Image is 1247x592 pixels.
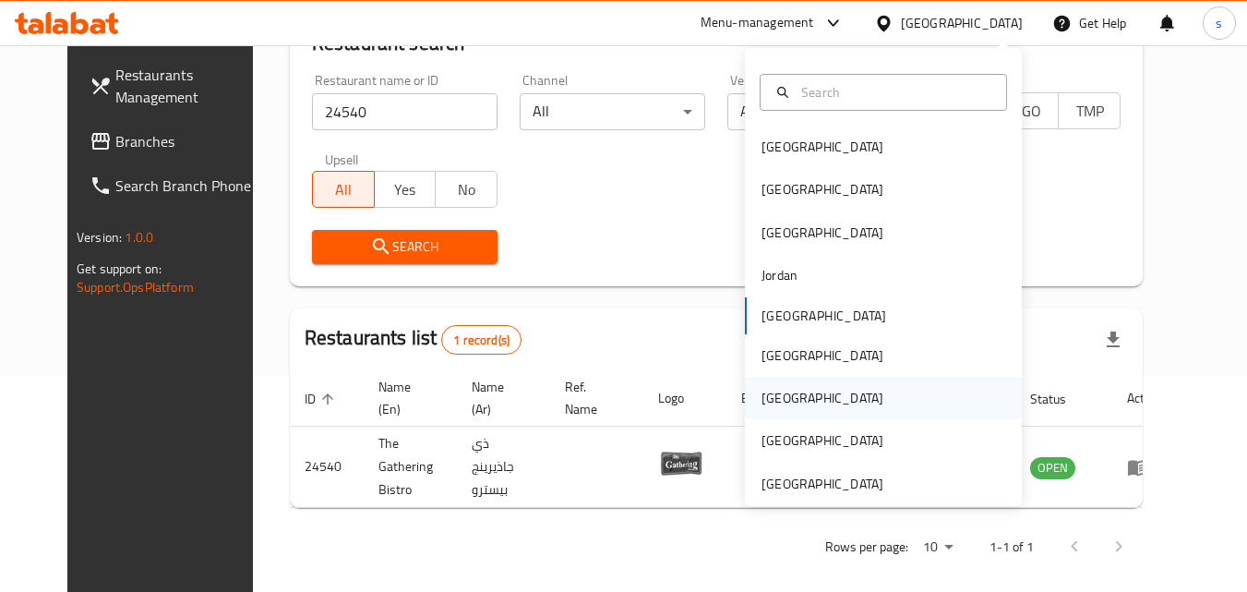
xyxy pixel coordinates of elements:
[901,13,1023,33] div: [GEOGRAPHIC_DATA]
[997,92,1060,129] button: TGO
[1112,370,1176,427] th: Action
[726,427,791,508] td: 15
[115,64,261,108] span: Restaurants Management
[442,332,521,349] span: 1 record(s)
[761,179,883,199] div: [GEOGRAPHIC_DATA]
[364,427,457,508] td: The Gathering Bistro
[916,534,960,562] div: Rows per page:
[565,376,621,420] span: Ref. Name
[1005,98,1052,125] span: TGO
[382,176,429,203] span: Yes
[374,171,437,208] button: Yes
[761,137,883,157] div: [GEOGRAPHIC_DATA]
[290,370,1176,508] table: enhanced table
[327,236,483,259] span: Search
[1058,92,1121,129] button: TMP
[825,536,908,559] p: Rows per page:
[312,30,1121,57] h2: Restaurant search
[761,388,883,408] div: [GEOGRAPHIC_DATA]
[1091,318,1135,362] div: Export file
[77,225,122,249] span: Version:
[115,130,261,152] span: Branches
[77,275,194,299] a: Support.OpsPlatform
[290,427,364,508] td: 24540
[312,171,375,208] button: All
[75,53,276,119] a: Restaurants Management
[312,230,498,264] button: Search
[761,430,883,451] div: [GEOGRAPHIC_DATA]
[794,82,995,103] input: Search
[658,441,704,487] img: The Gathering Bistro
[472,376,528,420] span: Name (Ar)
[1030,388,1090,410] span: Status
[1216,13,1222,33] span: s
[701,12,814,34] div: Menu-management
[457,427,550,508] td: ذي جاذيرينج بيسترو
[325,152,359,165] label: Upsell
[643,370,726,427] th: Logo
[726,370,791,427] th: Branches
[727,93,913,130] div: All
[1127,456,1161,478] div: Menu
[75,119,276,163] a: Branches
[761,265,797,285] div: Jordan
[305,388,340,410] span: ID
[305,324,522,355] h2: Restaurants list
[1066,98,1113,125] span: TMP
[443,176,490,203] span: No
[320,176,367,203] span: All
[77,257,162,281] span: Get support on:
[520,93,705,130] div: All
[761,474,883,494] div: [GEOGRAPHIC_DATA]
[75,163,276,208] a: Search Branch Phone
[312,93,498,130] input: Search for restaurant name or ID..
[435,171,498,208] button: No
[115,175,261,197] span: Search Branch Phone
[1030,457,1075,479] div: OPEN
[378,376,435,420] span: Name (En)
[125,225,153,249] span: 1.0.0
[989,536,1034,559] p: 1-1 of 1
[761,345,883,366] div: [GEOGRAPHIC_DATA]
[1030,457,1075,478] span: OPEN
[761,223,883,243] div: [GEOGRAPHIC_DATA]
